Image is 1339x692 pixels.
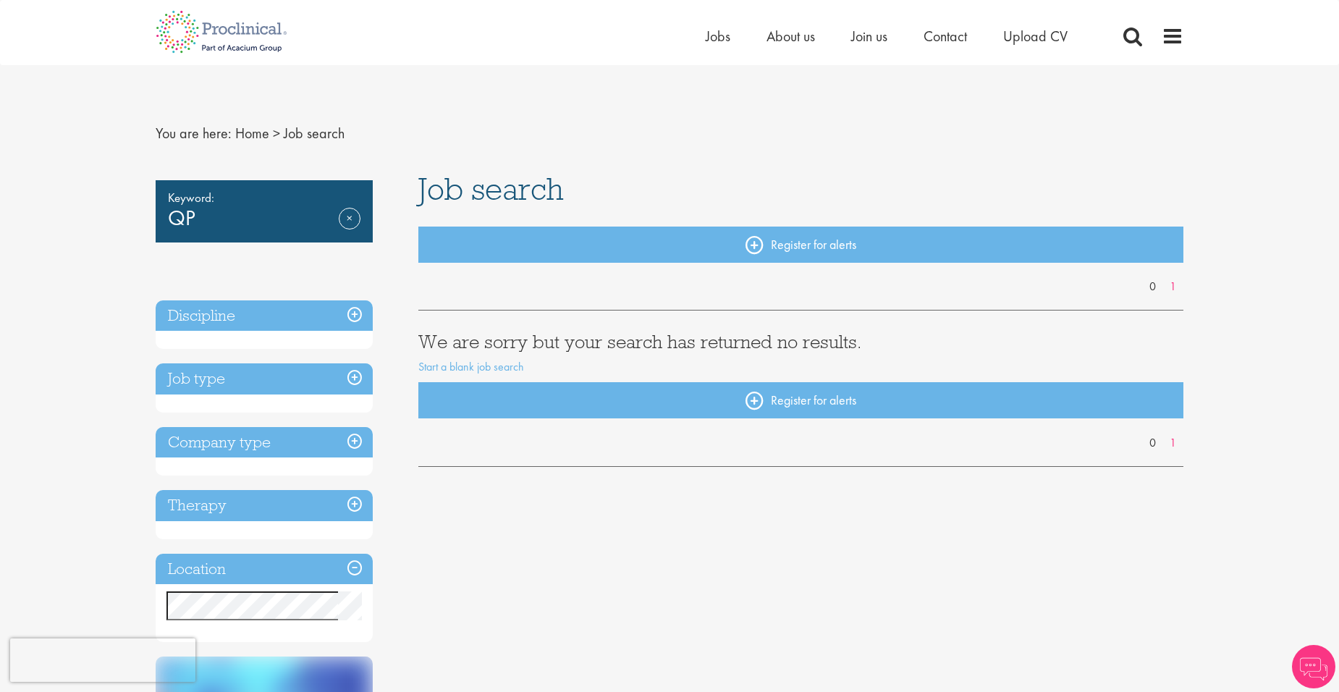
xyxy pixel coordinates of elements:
[156,554,373,585] h3: Location
[418,359,524,374] a: Start a blank job search
[418,382,1184,418] a: Register for alerts
[156,427,373,458] h3: Company type
[156,180,373,242] div: QP
[1003,27,1068,46] a: Upload CV
[284,124,345,143] span: Job search
[156,124,232,143] span: You are here:
[235,124,269,143] a: breadcrumb link
[766,27,815,46] a: About us
[418,169,564,208] span: Job search
[273,124,280,143] span: >
[418,332,1184,351] h3: We are sorry but your search has returned no results.
[706,27,730,46] a: Jobs
[1292,645,1335,688] img: Chatbot
[156,490,373,521] h3: Therapy
[156,300,373,332] h3: Discipline
[1162,279,1183,295] a: 1
[156,363,373,394] h3: Job type
[1162,435,1183,452] a: 1
[1142,435,1163,452] a: 0
[339,208,360,250] a: Remove
[924,27,967,46] a: Contact
[168,187,360,208] span: Keyword:
[418,227,1184,263] a: Register for alerts
[10,638,195,682] iframe: reCAPTCHA
[851,27,887,46] a: Join us
[1142,279,1163,295] a: 0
